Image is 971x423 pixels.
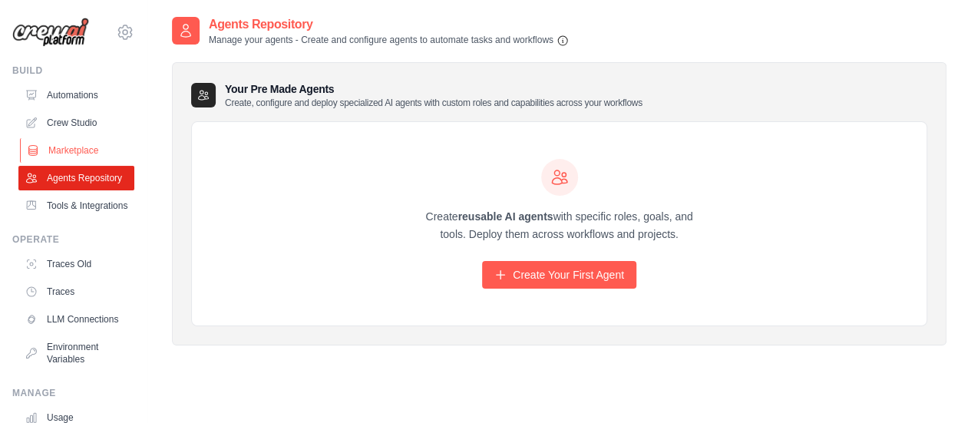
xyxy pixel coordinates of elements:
p: Create, configure and deploy specialized AI agents with custom roles and capabilities across your... [225,97,642,109]
h2: Agents Repository [209,15,569,34]
strong: reusable AI agents [457,210,553,223]
p: Manage your agents - Create and configure agents to automate tasks and workflows [209,34,569,47]
div: Operate [12,233,134,246]
div: Build [12,64,134,77]
a: Create Your First Agent [482,261,636,289]
div: Manage [12,387,134,399]
a: Agents Repository [18,166,134,190]
p: Create with specific roles, goals, and tools. Deploy them across workflows and projects. [412,208,707,243]
a: Marketplace [20,138,136,163]
a: Traces Old [18,252,134,276]
a: Automations [18,83,134,107]
a: Environment Variables [18,335,134,372]
a: Crew Studio [18,111,134,135]
a: LLM Connections [18,307,134,332]
a: Tools & Integrations [18,193,134,218]
h3: Your Pre Made Agents [225,81,642,109]
a: Traces [18,279,134,304]
img: Logo [12,18,89,47]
